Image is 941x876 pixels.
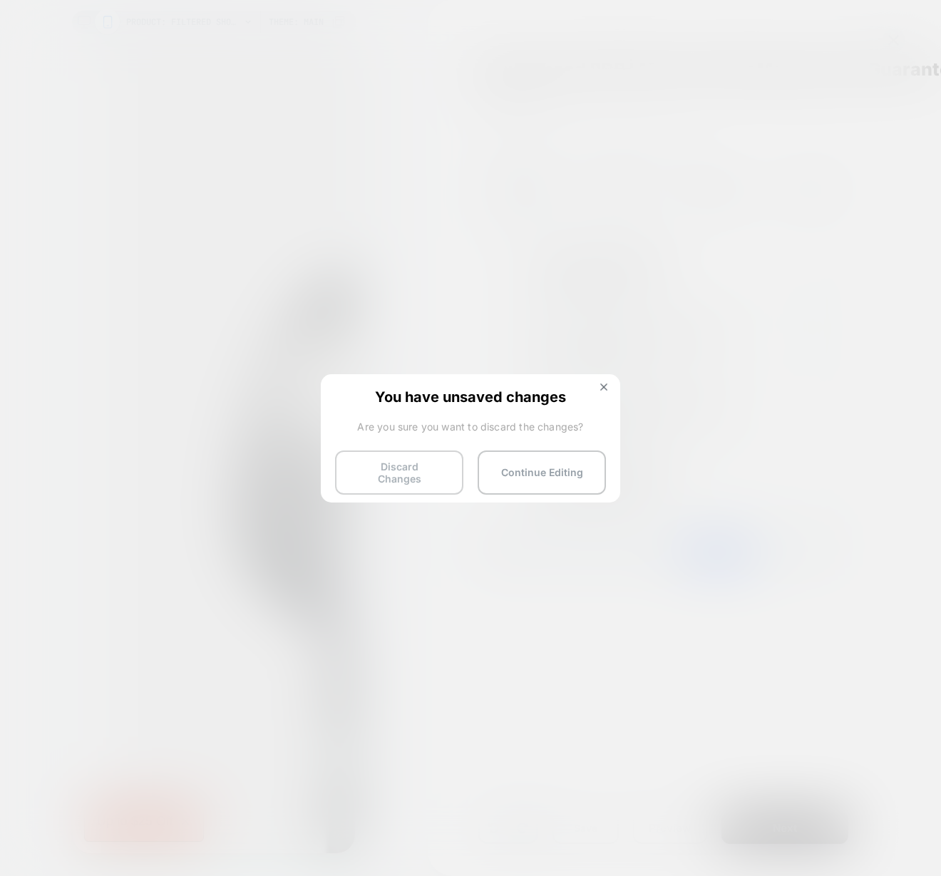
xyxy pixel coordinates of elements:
[478,450,606,495] button: Continue Editing
[600,383,607,391] img: close
[11,756,131,796] button: Up to $25 Off
[335,388,606,403] span: You have unsaved changes
[335,450,463,495] button: Discard Changes
[335,421,606,433] span: Are you sure you want to discard the changes?
[247,697,275,726] button: Accessibility Widget, click to open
